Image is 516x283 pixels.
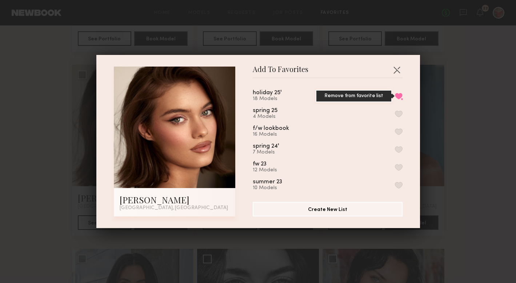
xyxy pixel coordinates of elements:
span: Add To Favorites [253,67,308,77]
div: f/w lookbook [253,125,289,132]
div: 4 Models [253,114,295,120]
button: Create New List [253,202,403,216]
div: spring 24' [253,143,279,150]
div: [PERSON_NAME] [120,194,229,206]
div: [GEOGRAPHIC_DATA], [GEOGRAPHIC_DATA] [120,206,229,211]
div: 7 Models [253,150,297,155]
div: fw 23 [253,161,267,167]
div: 16 Models [253,132,307,137]
div: 18 Models [253,96,299,102]
div: 12 Models [253,167,284,173]
div: summer 23 [253,179,282,185]
button: Close [391,64,403,76]
div: spring 25 [253,108,277,114]
div: holiday 25' [253,90,282,96]
div: 10 Models [253,185,300,191]
button: Remove from favorite list [395,93,403,99]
